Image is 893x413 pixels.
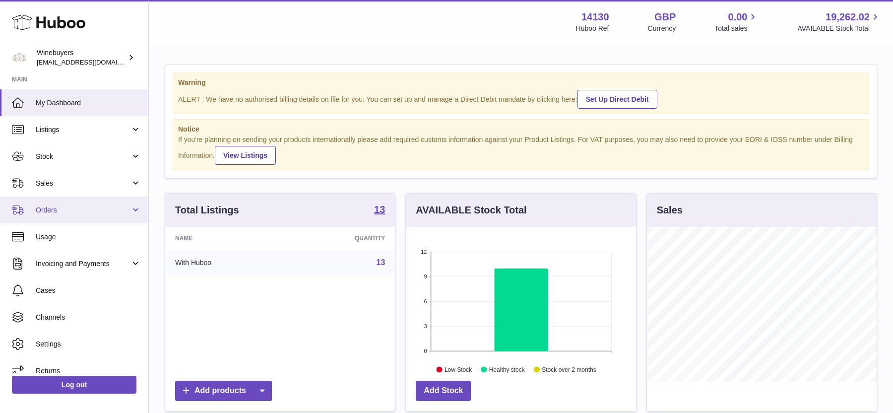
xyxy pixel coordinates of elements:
[445,366,472,373] text: Low Stock
[37,58,146,66] span: [EMAIL_ADDRESS][DOMAIN_NAME]
[178,135,864,165] div: If you're planning on sending your products internationally please add required customs informati...
[424,298,427,304] text: 6
[178,78,864,87] strong: Warning
[424,274,427,279] text: 9
[12,376,136,394] a: Log out
[178,125,864,134] strong: Notice
[178,88,864,109] div: ALERT : We have no authorised billing details on file for you. You can set up and manage a Direct...
[424,323,427,329] text: 3
[37,48,126,67] div: Winebuyers
[421,249,427,255] text: 12
[576,24,609,33] div: Huboo Ref
[648,24,676,33] div: Currency
[215,146,276,165] a: View Listings
[416,381,471,401] a: Add Stock
[36,152,130,161] span: Stock
[374,205,385,216] a: 13
[714,24,759,33] span: Total sales
[175,381,272,401] a: Add products
[377,258,385,267] a: 13
[581,10,609,24] strong: 14130
[714,10,759,33] a: 0.00 Total sales
[542,366,596,373] text: Stock over 2 months
[654,10,676,24] strong: GBP
[36,232,141,242] span: Usage
[424,348,427,354] text: 0
[165,227,286,250] th: Name
[165,250,286,275] td: With Huboo
[36,366,141,376] span: Returns
[175,204,239,217] h3: Total Listings
[36,125,130,135] span: Listings
[36,98,141,108] span: My Dashboard
[12,50,27,65] img: ben@winebuyers.com
[416,204,526,217] h3: AVAILABLE Stock Total
[36,179,130,188] span: Sales
[286,227,395,250] th: Quantity
[36,259,130,269] span: Invoicing and Payments
[489,366,525,373] text: Healthy stock
[657,204,683,217] h3: Sales
[36,313,141,322] span: Channels
[374,205,385,214] strong: 13
[728,10,748,24] span: 0.00
[826,10,870,24] span: 19,262.02
[797,24,881,33] span: AVAILABLE Stock Total
[797,10,881,33] a: 19,262.02 AVAILABLE Stock Total
[577,90,657,109] a: Set Up Direct Debit
[36,206,130,215] span: Orders
[36,340,141,349] span: Settings
[36,286,141,295] span: Cases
